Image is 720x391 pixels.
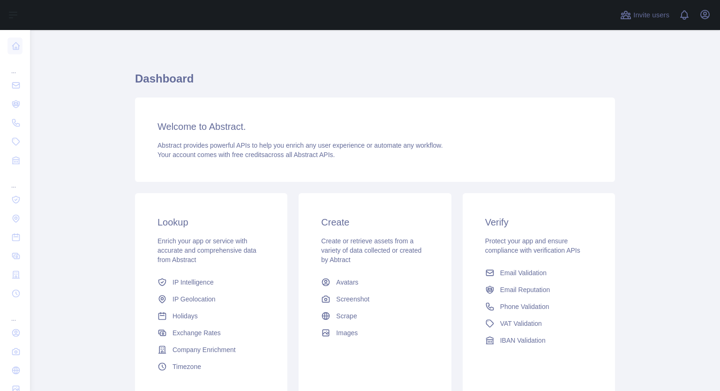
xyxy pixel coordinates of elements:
h1: Dashboard [135,71,615,94]
span: IP Geolocation [172,294,216,304]
span: Protect your app and ensure compliance with verification APIs [485,237,580,254]
a: Exchange Rates [154,324,269,341]
a: IBAN Validation [481,332,596,349]
a: Holidays [154,308,269,324]
a: Email Validation [481,264,596,281]
a: Company Enrichment [154,341,269,358]
a: VAT Validation [481,315,596,332]
span: Phone Validation [500,302,549,311]
a: Email Reputation [481,281,596,298]
span: Avatars [336,278,358,287]
span: Invite users [633,10,669,21]
span: Abstract provides powerful APIs to help you enrich any user experience or automate any workflow. [157,142,443,149]
span: Timezone [172,362,201,371]
span: Exchange Rates [172,328,221,338]
h3: Lookup [157,216,265,229]
a: Phone Validation [481,298,596,315]
a: IP Geolocation [154,291,269,308]
a: Screenshot [317,291,432,308]
h3: Create [321,216,428,229]
span: Email Validation [500,268,547,278]
div: ... [7,304,22,323]
span: Enrich your app or service with accurate and comprehensive data from Abstract [157,237,256,263]
span: Images [336,328,358,338]
span: Scrape [336,311,357,321]
span: IP Intelligence [172,278,214,287]
h3: Verify [485,216,592,229]
span: Your account comes with across all Abstract APIs. [157,151,335,158]
span: Create or retrieve assets from a variety of data collected or created by Abtract [321,237,421,263]
span: free credits [232,151,264,158]
span: VAT Validation [500,319,542,328]
a: IP Intelligence [154,274,269,291]
button: Invite users [618,8,671,23]
span: Screenshot [336,294,369,304]
a: Scrape [317,308,432,324]
h3: Welcome to Abstract. [157,120,592,133]
div: ... [7,56,22,75]
span: Company Enrichment [172,345,236,354]
div: ... [7,171,22,189]
a: Avatars [317,274,432,291]
span: Email Reputation [500,285,550,294]
a: Images [317,324,432,341]
a: Timezone [154,358,269,375]
span: IBAN Validation [500,336,546,345]
span: Holidays [172,311,198,321]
